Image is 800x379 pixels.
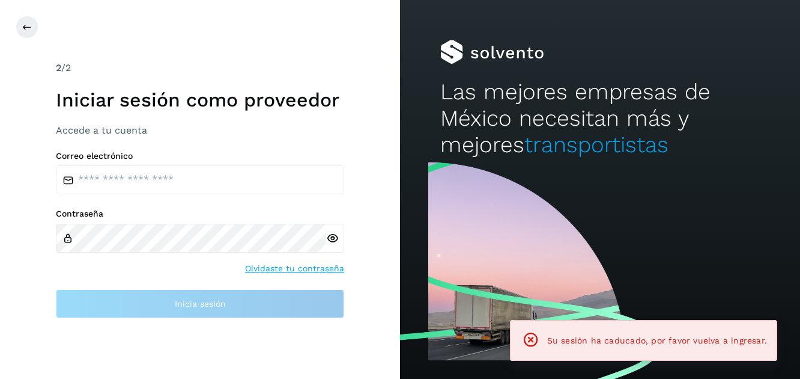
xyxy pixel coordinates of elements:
div: /2 [56,61,344,75]
button: Inicia sesión [56,289,344,318]
span: Inicia sesión [175,300,226,308]
label: Contraseña [56,209,344,219]
label: Correo electrónico [56,151,344,161]
span: 2 [56,62,61,73]
h3: Accede a tu cuenta [56,125,344,136]
h2: Las mejores empresas de México necesitan más y mejores [440,79,760,159]
span: Su sesión ha caducado, por favor vuelva a ingresar. [547,336,767,345]
span: transportistas [524,132,668,158]
h1: Iniciar sesión como proveedor [56,88,344,111]
a: Olvidaste tu contraseña [245,262,344,275]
